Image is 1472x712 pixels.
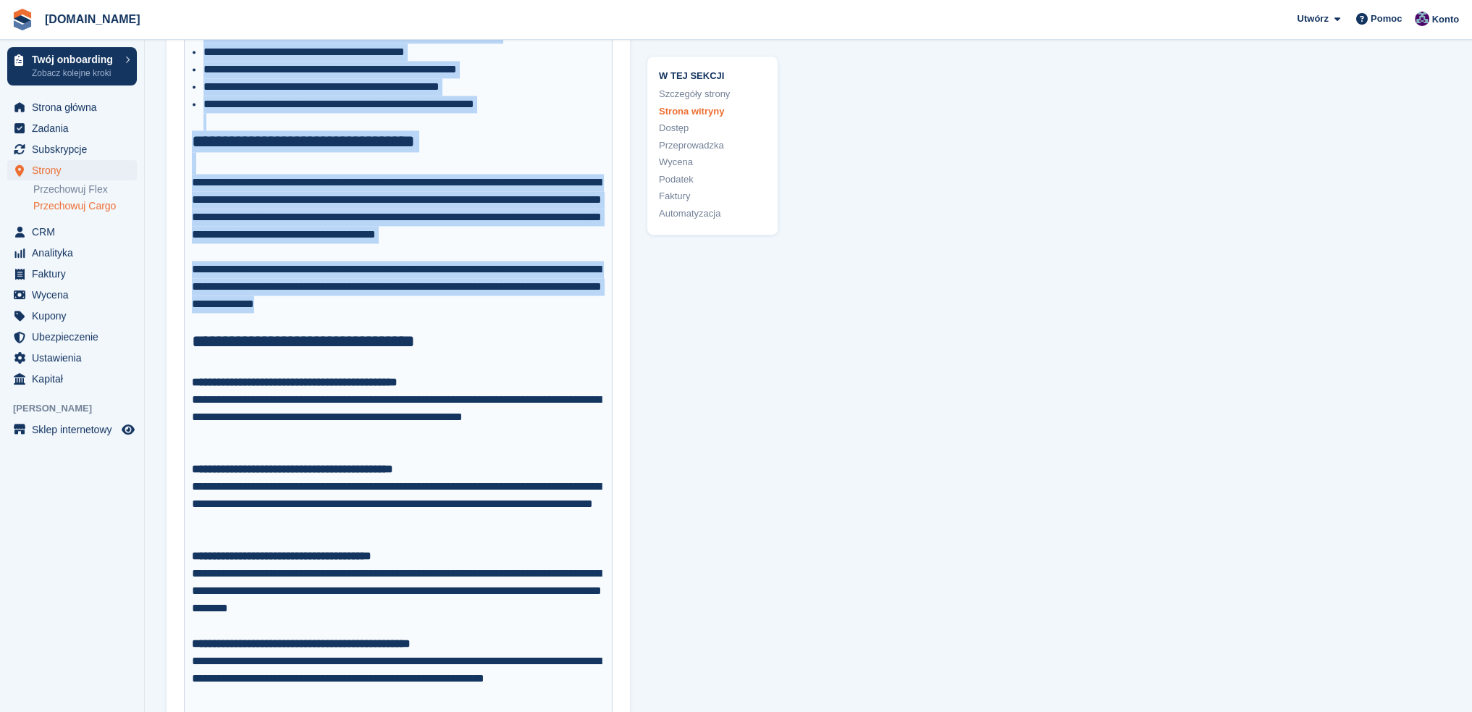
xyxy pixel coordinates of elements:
[32,348,119,368] span: Ustawienia
[7,306,137,326] a: menu
[659,104,766,119] a: Strona witryny
[12,9,33,30] img: stora-icon-8386f47178a22dfd0bd8f6a31ec36ba5ce8667c1dd55bd0f319d3a0aa187defe.svg
[659,68,766,82] span: W tej sekcji
[32,118,119,138] span: Zadania
[7,160,137,180] a: menu
[1297,12,1328,26] span: Utwórz
[33,183,137,196] a: Przechowuj Flex
[7,327,137,347] a: menu
[1415,12,1429,26] img: Itprzechowuj
[32,285,119,305] span: Wycena
[7,47,137,85] a: Twój onboarding Zobacz kolejne kroki
[39,7,146,31] a: [DOMAIN_NAME]
[659,122,766,136] a: Dostęp
[659,88,766,102] a: Szczegóły strony
[32,97,119,117] span: Strona główna
[7,369,137,389] a: menu
[119,421,137,438] a: Podgląd sklepu
[32,243,119,263] span: Analityka
[7,419,137,440] a: menu
[32,306,119,326] span: Kupony
[659,156,766,170] a: Wycena
[659,138,766,153] a: Przeprowadzka
[32,54,118,64] p: Twój onboarding
[32,369,119,389] span: Kapitał
[659,206,766,221] a: Automatyzacja
[7,264,137,284] a: menu
[32,222,119,242] span: CRM
[7,243,137,263] a: menu
[32,139,119,159] span: Subskrypcje
[7,285,137,305] a: menu
[7,97,137,117] a: menu
[32,67,118,80] p: Zobacz kolejne kroki
[1371,12,1402,26] span: Pomoc
[32,264,119,284] span: Faktury
[659,172,766,187] a: Podatek
[7,222,137,242] a: menu
[1431,12,1459,27] span: Konto
[659,190,766,204] a: Faktury
[7,139,137,159] a: menu
[32,160,119,180] span: Strony
[7,118,137,138] a: menu
[13,401,144,416] span: [PERSON_NAME]
[32,419,119,440] span: Sklep internetowy
[7,348,137,368] a: menu
[33,199,137,213] a: Przechowuj Cargo
[32,327,119,347] span: Ubezpieczenie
